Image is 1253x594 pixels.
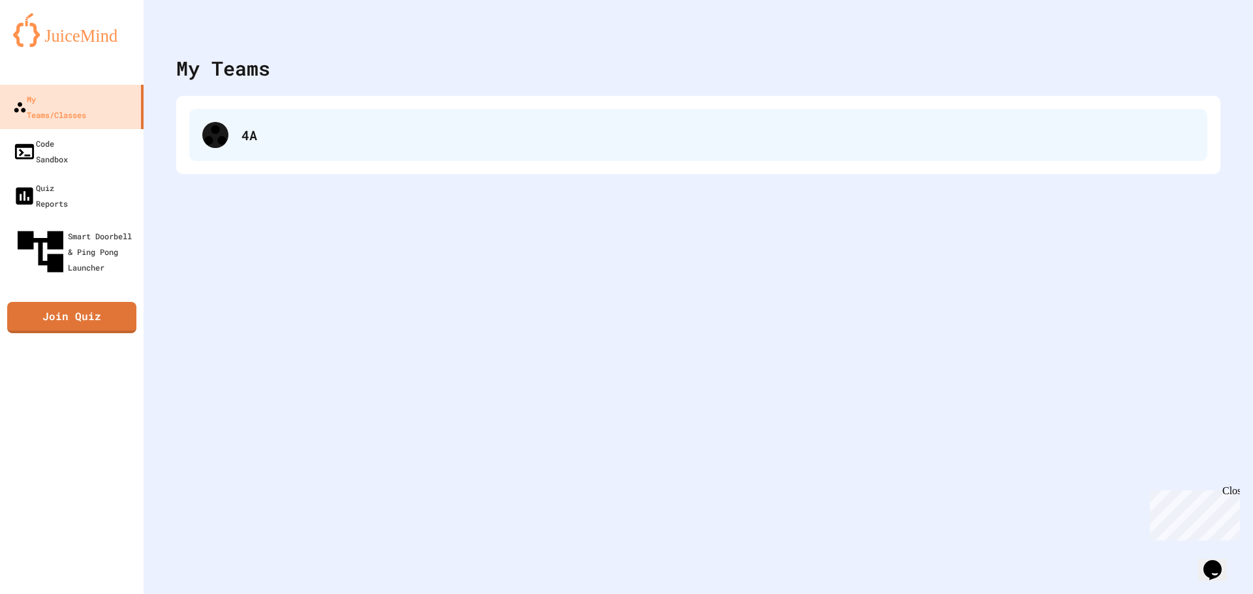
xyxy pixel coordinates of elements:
div: Code Sandbox [13,136,68,167]
iframe: chat widget [1198,542,1240,581]
img: logo-orange.svg [13,13,131,47]
a: Join Quiz [7,302,136,333]
div: My Teams/Classes [13,91,86,123]
div: My Teams [176,53,270,83]
div: Smart Doorbell & Ping Pong Launcher [13,224,138,279]
div: Quiz Reports [13,180,68,211]
div: Chat with us now!Close [5,5,90,83]
div: 4A [241,125,1194,145]
iframe: chat widget [1145,485,1240,541]
div: 4A [189,109,1207,161]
